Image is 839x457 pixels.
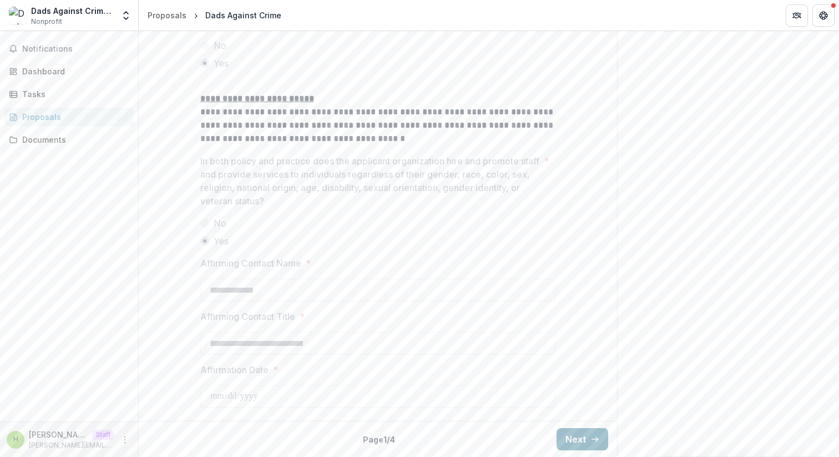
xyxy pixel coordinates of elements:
[143,7,286,23] nav: breadcrumb
[4,62,134,81] a: Dashboard
[22,44,129,54] span: Notifications
[214,217,226,230] span: No
[22,111,125,123] div: Proposals
[812,4,835,27] button: Get Help
[9,7,27,24] img: Dads Against Crime Inc
[786,4,808,27] button: Partners
[29,440,114,450] p: [PERSON_NAME][EMAIL_ADDRESS][DOMAIN_NAME]
[31,17,62,27] span: Nonprofit
[31,5,114,17] div: Dads Against Crime Inc
[118,4,134,27] button: Open entity switcher
[22,88,125,100] div: Tasks
[148,9,186,21] div: Proposals
[363,434,395,445] p: Page 1 / 4
[29,429,88,440] p: [PERSON_NAME]
[200,257,301,270] p: Affirming Contact Name
[22,134,125,145] div: Documents
[214,39,226,52] span: No
[200,363,269,376] p: Affirmation Date
[4,130,134,149] a: Documents
[200,154,539,208] p: In both policy and practice does the applicant organization hire and promote staff and provide se...
[22,66,125,77] div: Dashboard
[13,436,18,443] div: Himanshu
[118,433,132,446] button: More
[200,310,295,323] p: Affirming Contact Title
[557,428,608,450] button: Next
[214,234,229,248] span: Yes
[143,7,191,23] a: Proposals
[4,108,134,126] a: Proposals
[205,9,281,21] div: Dads Against Crime
[214,57,229,70] span: Yes
[4,40,134,58] button: Notifications
[92,430,114,440] p: Staff
[4,85,134,103] a: Tasks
